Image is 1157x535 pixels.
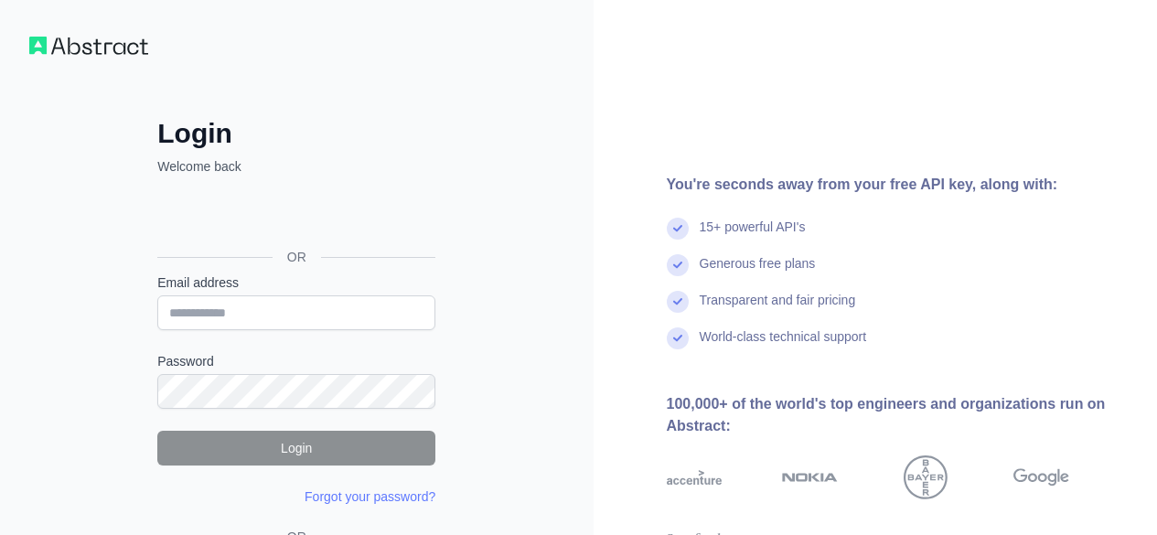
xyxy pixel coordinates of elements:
[700,218,806,254] div: 15+ powerful API's
[667,218,689,240] img: check mark
[700,327,867,364] div: World-class technical support
[1013,455,1069,499] img: google
[700,291,856,327] div: Transparent and fair pricing
[667,455,723,499] img: accenture
[305,489,435,504] a: Forgot your password?
[148,196,441,236] iframe: Sign in with Google Button
[29,37,148,55] img: Workflow
[904,455,948,499] img: bayer
[157,273,435,292] label: Email address
[157,352,435,370] label: Password
[782,455,838,499] img: nokia
[157,431,435,465] button: Login
[667,254,689,276] img: check mark
[667,393,1129,437] div: 100,000+ of the world's top engineers and organizations run on Abstract:
[273,248,321,266] span: OR
[667,291,689,313] img: check mark
[700,254,816,291] div: Generous free plans
[667,327,689,349] img: check mark
[157,117,435,150] h2: Login
[667,174,1129,196] div: You're seconds away from your free API key, along with:
[157,157,435,176] p: Welcome back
